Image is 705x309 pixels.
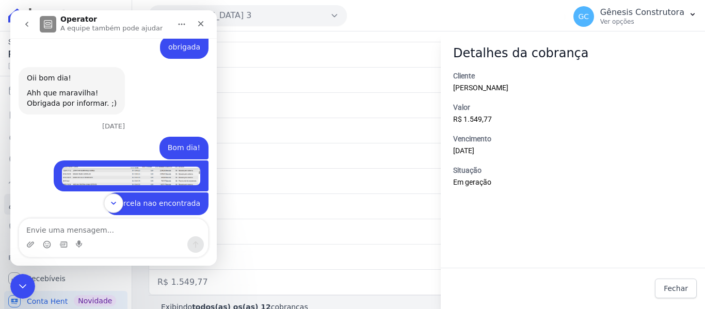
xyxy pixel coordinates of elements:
p: Ver opções [600,18,684,26]
textarea: Envie uma mensagem... [9,208,198,226]
td: R$ 1.549,77 [149,245,508,270]
span: Saldo atual [8,37,111,47]
span: Conta Hent [27,296,68,306]
label: Cliente [453,71,693,82]
button: Start recording [66,230,74,238]
td: R$ 1.549,77 [149,194,508,219]
div: Bom dia! [157,133,190,143]
td: R$ 1.549,77 [149,93,508,118]
div: Adriane diz… [8,57,198,113]
td: R$ 9.185,38 [149,219,508,245]
iframe: Intercom live chat [10,274,35,299]
div: Gênesis diz… [8,182,198,213]
button: Início [162,4,181,24]
button: [GEOGRAPHIC_DATA] 3 [149,5,347,26]
button: Enviar uma mensagem [177,226,194,242]
div: Ahh que maravilha! [17,78,106,88]
label: Vencimento [453,134,693,144]
div: Gênesis diz… [8,126,198,150]
span: R$ 8.077,85 [8,47,111,61]
div: [DATE] [8,112,198,126]
button: Upload do anexo [16,230,24,238]
button: Selecionador de GIF [49,230,57,238]
button: Selecionador de Emoji [33,230,41,238]
div: Oii bom dia! [17,63,106,73]
div: Fechar [181,4,200,23]
a: Cobranças [4,80,127,101]
span: Recebíveis [27,273,66,284]
a: Nova transferência [4,126,127,147]
button: Scroll to bottom [93,183,113,202]
span: Em geração [453,178,491,186]
a: Clientes [4,194,127,215]
span: [DATE] 12:00 [8,61,111,71]
td: R$ 1.549,77 [149,118,508,143]
p: A equipe também pode ajudar [50,13,152,23]
div: parcela nao encontrada [95,182,198,205]
div: obrigada [150,26,198,48]
div: obrigada [158,32,190,42]
iframe: Intercom live chat [10,10,217,266]
a: Troca de Arquivos [4,171,127,192]
div: Bom dia! [149,126,198,149]
p: Gênesis Construtora [600,7,684,18]
span: [PERSON_NAME] [453,84,508,92]
span: [DATE] [453,147,474,155]
div: Plataformas [8,252,123,264]
a: Recebíveis [4,268,127,289]
span: Fechar [664,283,688,294]
span: Novidade [74,295,116,306]
h2: Detalhes da cobrança [453,44,693,62]
div: Gênesis diz… [8,26,198,57]
a: Extrato [4,103,127,124]
div: Gênesis diz… [8,150,198,183]
div: Oii bom dia!Ahh que maravilha!Obrigada por informar. ;) [8,57,115,105]
button: GC Gênesis Construtora Ver opções [565,2,705,31]
td: R$ 1.549,77 [149,42,508,68]
a: Pagamentos [4,149,127,169]
td: R$ 1.549,77 [149,143,508,169]
label: Valor [453,102,693,113]
td: R$ 1.549,77 [149,68,508,93]
span: R$ 1.549,77 [453,115,492,123]
div: Obrigada por informar. ;) [17,88,106,99]
td: R$ 1.549,77 [149,169,508,194]
span: GC [578,13,589,20]
a: Negativação [4,217,127,237]
td: R$ 1.549,77 [149,270,508,295]
label: Situação [453,165,693,176]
